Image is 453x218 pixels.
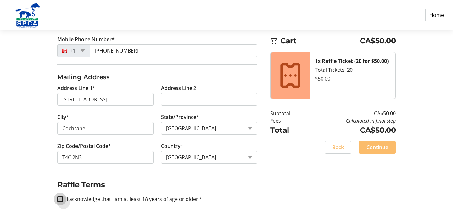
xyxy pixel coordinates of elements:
[315,58,389,64] strong: 1x Raffle Ticket (20 for $50.00)
[306,109,396,117] td: CA$50.00
[306,125,396,136] td: CA$50.00
[90,44,257,57] input: (506) 234-5678
[306,117,396,125] td: Calculated in final step
[57,84,95,92] label: Address Line 1*
[270,125,306,136] td: Total
[332,143,344,151] span: Back
[57,122,154,135] input: City
[325,141,351,154] button: Back
[425,9,448,21] a: Home
[161,84,196,92] label: Address Line 2
[57,93,154,106] input: Address
[57,113,69,121] label: City*
[57,142,111,150] label: Zip Code/Postal Code*
[315,66,390,74] div: Total Tickets: 20
[315,75,390,82] div: $50.00
[280,35,360,47] span: Cart
[360,35,396,47] span: CA$50.00
[57,72,257,82] h3: Mailing Address
[161,113,199,121] label: State/Province*
[366,143,388,151] span: Continue
[57,151,154,164] input: Zip or Postal Code
[270,109,306,117] td: Subtotal
[63,195,202,203] label: I acknowledge that I am at least 18 years of age or older.*
[57,179,257,190] h2: Raffle Terms
[5,3,50,28] img: Alberta SPCA's Logo
[359,141,396,154] button: Continue
[57,36,115,43] label: Mobile Phone Number*
[270,117,306,125] td: Fees
[161,142,183,150] label: Country*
